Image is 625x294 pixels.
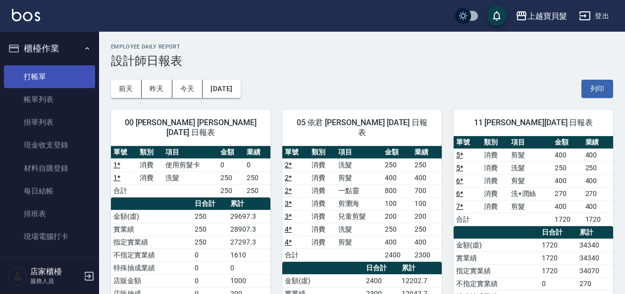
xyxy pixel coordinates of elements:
[539,277,577,290] td: 0
[4,36,95,61] button: 櫃檯作業
[412,236,442,248] td: 400
[481,148,509,161] td: 消費
[192,223,228,236] td: 250
[309,158,336,171] td: 消費
[172,80,203,98] button: 今天
[412,197,442,210] td: 100
[111,223,192,236] td: 實業績
[412,223,442,236] td: 250
[481,161,509,174] td: 消費
[382,223,412,236] td: 250
[111,236,192,248] td: 指定實業績
[336,236,382,248] td: 剪髮
[4,157,95,180] a: 材料自購登錄
[192,261,228,274] td: 0
[454,251,539,264] td: 實業績
[4,65,95,88] a: 打帳單
[539,239,577,251] td: 1720
[111,44,613,50] h2: Employee Daily Report
[412,146,442,159] th: 業績
[577,251,613,264] td: 34340
[577,239,613,251] td: 34340
[454,277,539,290] td: 不指定實業績
[509,174,552,187] td: 剪髮
[111,146,137,159] th: 單號
[382,171,412,184] td: 400
[30,277,81,286] p: 服務人員
[228,236,270,248] td: 27297.3
[4,180,95,202] a: 每日結帳
[552,161,582,174] td: 250
[382,158,412,171] td: 250
[364,274,399,287] td: 2400
[244,171,270,184] td: 250
[137,146,163,159] th: 類別
[509,200,552,213] td: 剪髮
[583,148,613,161] td: 400
[382,197,412,210] td: 100
[218,158,244,171] td: 0
[481,200,509,213] td: 消費
[228,197,270,210] th: 累計
[412,171,442,184] td: 400
[552,148,582,161] td: 400
[192,197,228,210] th: 日合計
[412,184,442,197] td: 700
[575,7,613,25] button: 登出
[123,118,259,138] span: 00 [PERSON_NAME] [PERSON_NAME] [DATE] 日報表
[454,136,613,226] table: a dense table
[509,187,552,200] td: 洗+潤絲
[364,262,399,275] th: 日合計
[382,146,412,159] th: 金額
[412,210,442,223] td: 200
[228,210,270,223] td: 29697.3
[552,187,582,200] td: 270
[481,174,509,187] td: 消費
[8,266,28,286] img: Person
[552,200,582,213] td: 400
[4,252,95,278] button: 預約管理
[244,146,270,159] th: 業績
[583,200,613,213] td: 400
[577,277,613,290] td: 270
[581,80,613,98] button: 列印
[111,210,192,223] td: 金額(虛)
[577,264,613,277] td: 34070
[192,210,228,223] td: 250
[282,274,364,287] td: 金額(虛)
[466,118,601,128] span: 11 [PERSON_NAME][DATE] 日報表
[111,80,142,98] button: 前天
[228,261,270,274] td: 0
[382,236,412,248] td: 400
[336,171,382,184] td: 剪髮
[192,274,228,287] td: 0
[282,248,309,261] td: 合計
[336,184,382,197] td: 一點靈
[111,248,192,261] td: 不指定實業績
[336,158,382,171] td: 洗髮
[583,187,613,200] td: 270
[481,187,509,200] td: 消費
[552,213,582,226] td: 1720
[228,274,270,287] td: 1000
[309,223,336,236] td: 消費
[309,236,336,248] td: 消費
[552,136,582,149] th: 金額
[137,171,163,184] td: 消費
[192,236,228,248] td: 250
[399,274,442,287] td: 12202.7
[244,158,270,171] td: 0
[30,267,81,277] h5: 店家櫃檯
[583,213,613,226] td: 1720
[382,248,412,261] td: 2400
[111,146,270,197] table: a dense table
[282,146,442,262] table: a dense table
[218,171,244,184] td: 250
[4,225,95,248] a: 現場電腦打卡
[481,136,509,149] th: 類別
[583,161,613,174] td: 250
[192,248,228,261] td: 0
[309,171,336,184] td: 消費
[218,184,244,197] td: 250
[309,184,336,197] td: 消費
